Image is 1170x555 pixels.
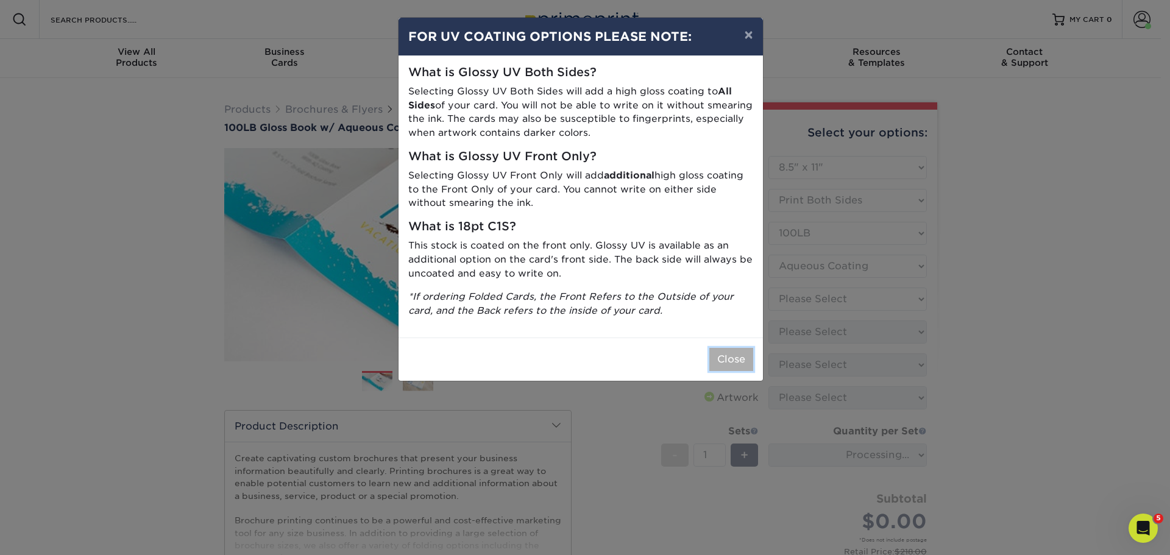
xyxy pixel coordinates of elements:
p: This stock is coated on the front only. Glossy UV is available as an additional option on the car... [408,239,753,280]
i: *If ordering Folded Cards, the Front Refers to the Outside of your card, and the Back refers to t... [408,291,734,316]
h5: What is 18pt C1S? [408,220,753,234]
button: Close [709,348,753,371]
button: × [734,18,762,52]
p: Selecting Glossy UV Front Only will add high gloss coating to the Front Only of your card. You ca... [408,169,753,210]
span: 5 [1154,514,1163,523]
h5: What is Glossy UV Front Only? [408,150,753,164]
p: Selecting Glossy UV Both Sides will add a high gloss coating to of your card. You will not be abl... [408,85,753,140]
strong: additional [604,169,654,181]
h4: FOR UV COATING OPTIONS PLEASE NOTE: [408,27,753,46]
h5: What is Glossy UV Both Sides? [408,66,753,80]
iframe: Intercom live chat [1129,514,1158,543]
strong: All Sides [408,85,732,111]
